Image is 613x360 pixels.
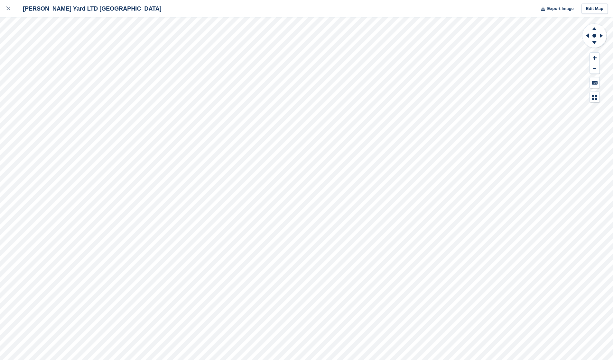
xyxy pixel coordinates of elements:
[590,92,599,102] button: Map Legend
[537,4,574,14] button: Export Image
[590,53,599,63] button: Zoom In
[590,77,599,88] button: Keyboard Shortcuts
[547,5,573,12] span: Export Image
[590,63,599,74] button: Zoom Out
[581,4,608,14] a: Edit Map
[17,5,162,13] div: [PERSON_NAME] Yard LTD [GEOGRAPHIC_DATA]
